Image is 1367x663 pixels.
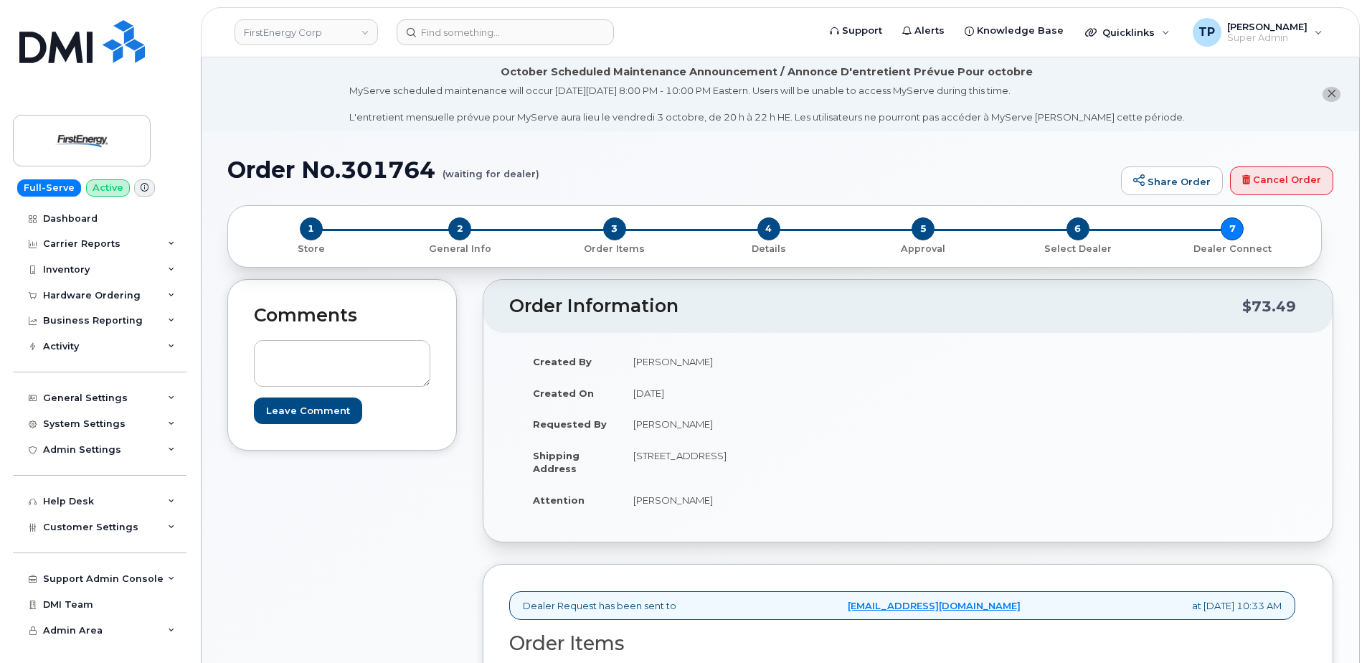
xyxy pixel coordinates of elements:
span: 3 [603,217,626,240]
h1: Order No.301764 [227,157,1114,182]
strong: Attention [533,494,585,506]
div: MyServe scheduled maintenance will occur [DATE][DATE] 8:00 PM - 10:00 PM Eastern. Users will be u... [349,84,1185,124]
span: 2 [448,217,471,240]
span: 6 [1066,217,1089,240]
p: Order Items [543,243,686,255]
a: 5 Approval [846,240,1001,255]
button: close notification [1323,87,1340,102]
td: [PERSON_NAME] [620,484,897,516]
p: Store [245,243,377,255]
a: 2 General Info [382,240,536,255]
a: 6 Select Dealer [1001,240,1155,255]
h2: Order Information [509,296,1242,316]
td: [STREET_ADDRESS] [620,440,897,484]
div: October Scheduled Maintenance Announcement / Annonce D'entretient Prévue Pour octobre [501,65,1033,80]
td: [DATE] [620,377,897,409]
p: Approval [852,243,995,255]
strong: Created On [533,387,594,399]
span: 1 [300,217,323,240]
strong: Requested By [533,418,607,430]
span: 4 [757,217,780,240]
td: [PERSON_NAME] [620,346,897,377]
span: 5 [912,217,935,240]
a: 3 Order Items [537,240,691,255]
div: $73.49 [1242,293,1296,320]
p: General Info [388,243,531,255]
a: 1 Store [240,240,382,255]
h2: Comments [254,306,430,326]
input: Leave Comment [254,398,362,424]
td: [PERSON_NAME] [620,408,897,440]
a: 4 Details [691,240,846,255]
small: (waiting for dealer) [443,157,539,179]
a: [EMAIL_ADDRESS][DOMAIN_NAME] [848,599,1021,613]
a: Share Order [1121,166,1223,195]
strong: Shipping Address [533,450,580,475]
strong: Created By [533,356,592,367]
p: Select Dealer [1006,243,1149,255]
div: Dealer Request has been sent to at [DATE] 10:33 AM [509,591,1295,621]
h2: Order Items [509,633,1295,654]
a: Cancel Order [1230,166,1333,195]
p: Details [697,243,840,255]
